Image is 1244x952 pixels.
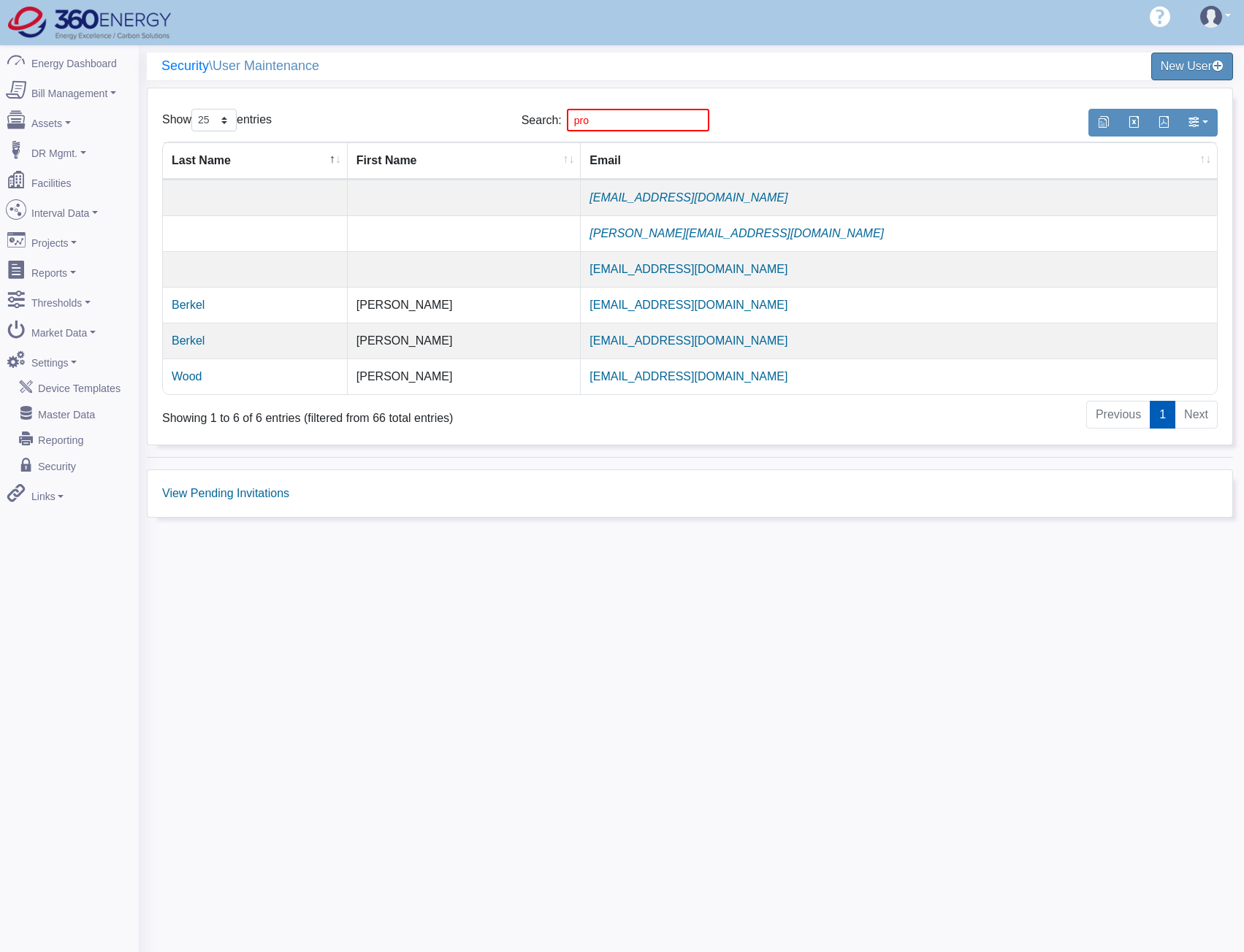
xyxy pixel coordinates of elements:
[1178,109,1218,137] button: Show/Hide Columns
[209,56,213,76] li: \
[522,109,709,131] label: Search:
[589,299,787,311] a: [EMAIL_ADDRESS][DOMAIN_NAME]
[172,370,202,383] a: Wood
[162,109,272,131] label: Show entries
[213,56,319,76] li: User Maintenance
[172,334,205,347] a: Berkel
[589,263,787,275] a: [EMAIL_ADDRESS][DOMAIN_NAME]
[581,142,1217,180] th: Email : activate to sort column ascending
[163,142,348,180] th: Last Name : activate to sort column descending
[162,399,589,427] div: Showing 1 to 6 of 6 entries (filtered from 66 total entries)
[589,191,787,204] a: [EMAIL_ADDRESS][DOMAIN_NAME]
[567,109,709,131] input: Search:
[589,334,787,347] a: [EMAIL_ADDRESS][DOMAIN_NAME]
[1200,6,1222,28] img: user-3.svg
[1088,109,1119,137] button: Copy to clipboard
[172,299,205,311] a: Berkel
[1118,109,1149,137] button: Export to Excel
[162,487,289,499] a: View Pending Invitations
[348,323,581,358] td: [PERSON_NAME]
[1148,109,1179,137] button: Generate PDF
[348,142,581,180] th: First Name : activate to sort column ascending
[589,370,787,383] a: [EMAIL_ADDRESS][DOMAIN_NAME]
[161,58,209,73] a: Security
[191,109,237,131] select: Showentries
[1150,401,1175,429] a: 1
[348,287,581,323] td: [PERSON_NAME]
[589,227,884,239] a: [PERSON_NAME][EMAIL_ADDRESS][DOMAIN_NAME]
[348,358,581,394] td: [PERSON_NAME]
[1151,53,1233,80] a: New User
